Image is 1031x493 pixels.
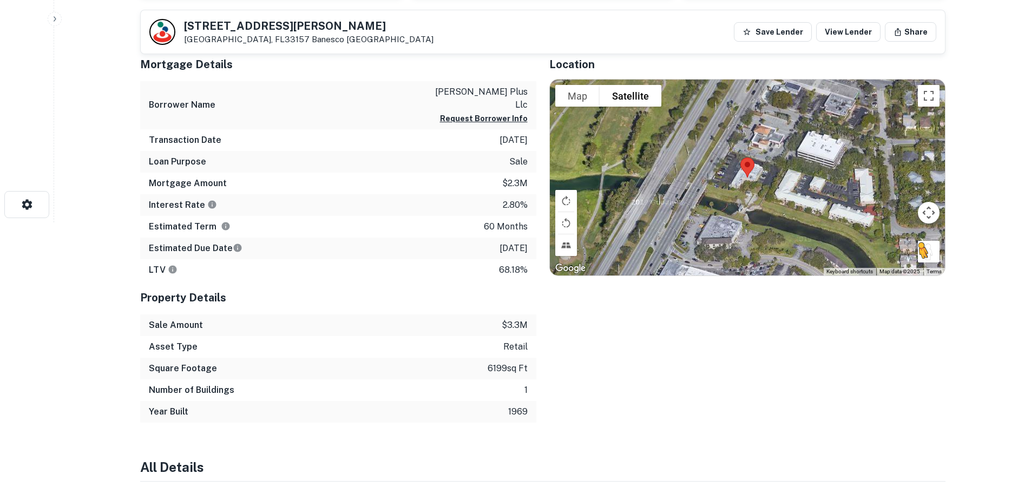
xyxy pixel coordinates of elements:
[149,362,217,375] h6: Square Footage
[140,290,536,306] h5: Property Details
[508,405,528,418] p: 1969
[918,85,940,107] button: Toggle fullscreen view
[826,268,873,275] button: Keyboard shortcuts
[502,177,528,190] p: $2.3m
[524,384,528,397] p: 1
[149,319,203,332] h6: Sale Amount
[149,155,206,168] h6: Loan Purpose
[502,319,528,332] p: $3.3m
[149,242,242,255] h6: Estimated Due Date
[555,234,577,256] button: Tilt map
[168,265,178,274] svg: LTVs displayed on the website are for informational purposes only and may be reported incorrectly...
[221,221,231,231] svg: Term is based on a standard schedule for this type of loan.
[149,340,198,353] h6: Asset Type
[549,56,945,73] h5: Location
[484,220,528,233] p: 60 months
[500,134,528,147] p: [DATE]
[140,457,945,477] h4: All Details
[430,86,528,111] p: [PERSON_NAME] plus llc
[149,220,231,233] h6: Estimated Term
[149,98,215,111] h6: Borrower Name
[885,22,936,42] button: Share
[149,134,221,147] h6: Transaction Date
[233,243,242,253] svg: Estimate is based on a standard schedule for this type of loan.
[555,212,577,234] button: Rotate map counterclockwise
[488,362,528,375] p: 6199 sq ft
[553,261,588,275] img: Google
[149,199,217,212] h6: Interest Rate
[553,261,588,275] a: Open this area in Google Maps (opens a new window)
[555,190,577,212] button: Rotate map clockwise
[879,268,920,274] span: Map data ©2025
[734,22,812,42] button: Save Lender
[149,264,178,277] h6: LTV
[184,21,434,31] h5: [STREET_ADDRESS][PERSON_NAME]
[503,340,528,353] p: retail
[312,35,434,44] a: Banesco [GEOGRAPHIC_DATA]
[977,406,1031,458] iframe: Chat Widget
[207,200,217,209] svg: The interest rates displayed on the website are for informational purposes only and may be report...
[149,177,227,190] h6: Mortgage Amount
[816,22,881,42] a: View Lender
[503,199,528,212] p: 2.80%
[440,112,528,125] button: Request Borrower Info
[140,56,536,73] h5: Mortgage Details
[600,85,661,107] button: Show satellite imagery
[918,241,940,262] button: Drag Pegman onto the map to open Street View
[149,384,234,397] h6: Number of Buildings
[149,405,188,418] h6: Year Built
[184,35,434,44] p: [GEOGRAPHIC_DATA], FL33157
[927,268,942,274] a: Terms (opens in new tab)
[509,155,528,168] p: sale
[918,202,940,224] button: Map camera controls
[500,242,528,255] p: [DATE]
[499,264,528,277] p: 68.18%
[555,85,600,107] button: Show street map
